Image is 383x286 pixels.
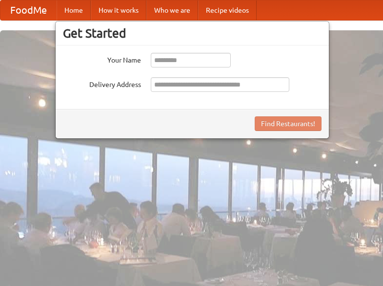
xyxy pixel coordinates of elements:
[91,0,146,20] a: How it works
[63,53,141,65] label: Your Name
[255,116,322,131] button: Find Restaurants!
[63,26,322,41] h3: Get Started
[63,77,141,89] label: Delivery Address
[57,0,91,20] a: Home
[198,0,257,20] a: Recipe videos
[0,0,57,20] a: FoodMe
[146,0,198,20] a: Who we are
